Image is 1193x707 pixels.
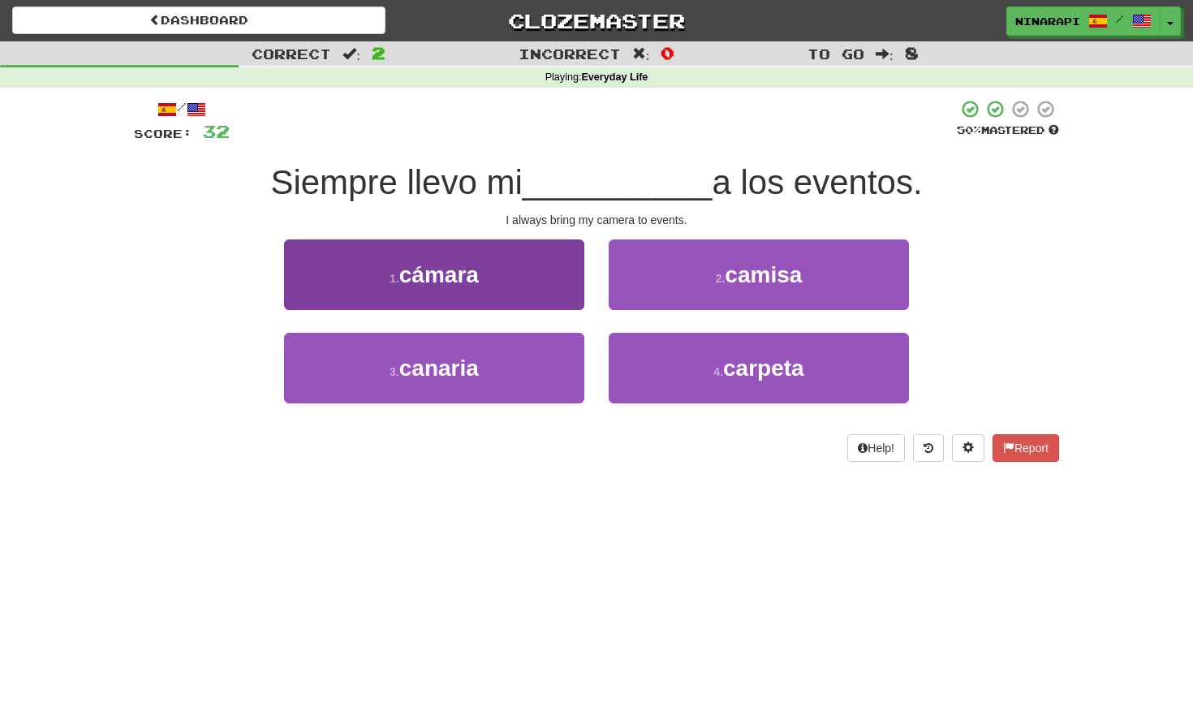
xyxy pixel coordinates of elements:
[1015,14,1080,28] span: ninarapi
[410,6,783,35] a: Clozemaster
[523,163,713,201] span: __________
[957,123,981,136] span: 50 %
[270,163,522,201] span: Siempre llevo mi
[12,6,385,34] a: Dashboard
[519,45,621,62] span: Incorrect
[399,262,479,287] span: cámara
[134,99,230,119] div: /
[847,434,905,462] button: Help!
[723,356,804,381] span: carpeta
[202,121,230,141] span: 32
[808,45,864,62] span: To go
[905,43,919,63] span: 8
[399,356,479,381] span: canaria
[713,365,723,378] small: 4 .
[609,333,909,403] button: 4.carpeta
[1006,6,1161,36] a: ninarapi /
[716,272,726,285] small: 2 .
[581,71,648,83] strong: Everyday Life
[284,239,584,310] button: 1.cámara
[1116,13,1124,24] span: /
[993,434,1059,462] button: Report
[342,47,360,61] span: :
[134,212,1059,228] div: I always bring my camera to events.
[725,262,802,287] span: camisa
[609,239,909,310] button: 2.camisa
[876,47,894,61] span: :
[632,47,650,61] span: :
[957,123,1059,138] div: Mastered
[252,45,331,62] span: Correct
[661,43,674,63] span: 0
[134,127,192,140] span: Score:
[712,163,922,201] span: a los eventos.
[390,272,399,285] small: 1 .
[372,43,385,63] span: 2
[913,434,944,462] button: Round history (alt+y)
[284,333,584,403] button: 3.canaria
[390,365,399,378] small: 3 .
